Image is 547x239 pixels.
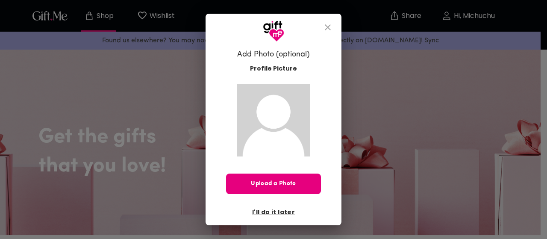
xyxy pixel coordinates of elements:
[263,21,284,42] img: GiftMe Logo
[249,205,298,219] button: I'll do it later
[226,179,321,189] span: Upload a Photo
[318,17,338,38] button: close
[237,50,310,60] h6: Add Photo (optional)
[226,174,321,194] button: Upload a Photo
[250,64,297,73] span: Profile Picture
[237,84,310,156] img: Gift.me default profile picture
[252,207,295,217] span: I'll do it later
